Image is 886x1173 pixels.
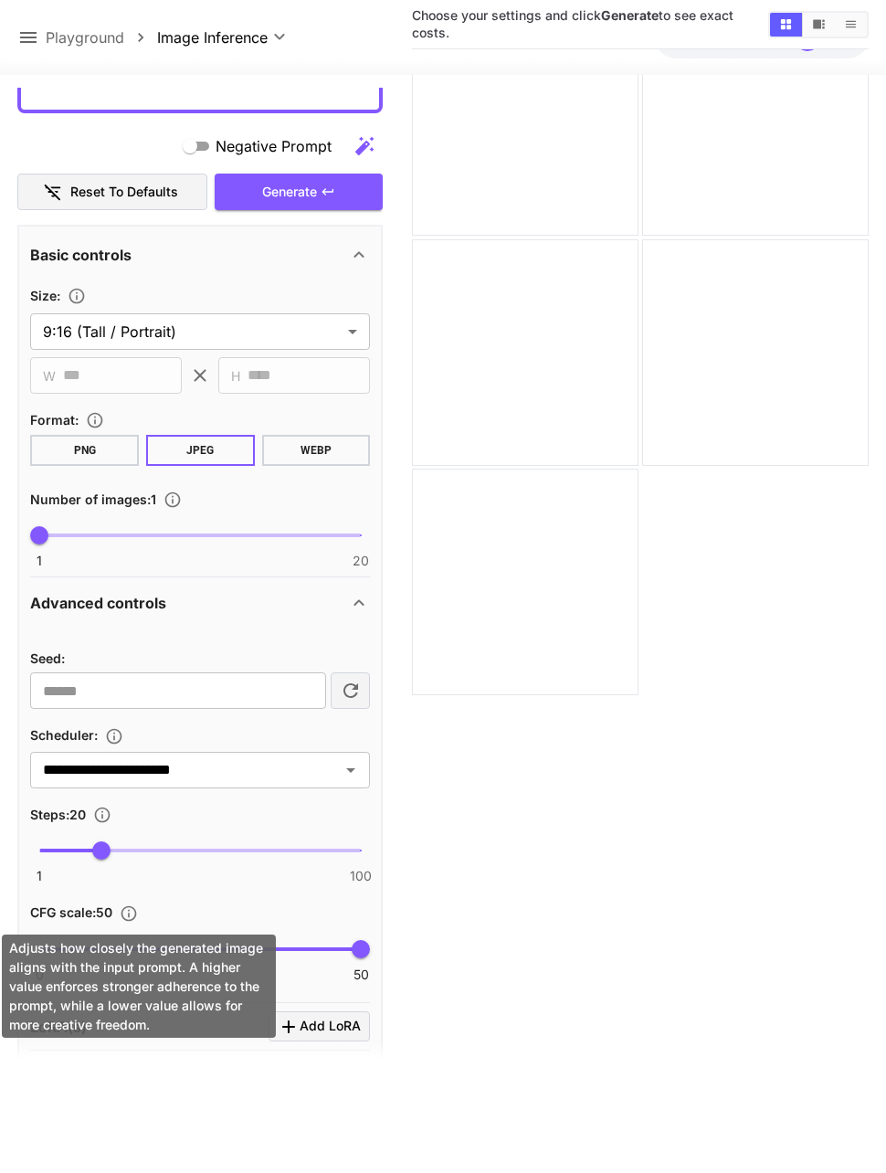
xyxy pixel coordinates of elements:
a: Playground [46,26,124,48]
span: Steps : 20 [30,807,86,822]
button: WEBP [262,435,371,466]
span: 1 [37,867,42,885]
span: Generate [262,181,317,204]
button: JPEG [146,435,255,466]
span: Format : [30,412,79,428]
span: Number of images : 1 [30,491,156,507]
span: CFG scale : 50 [30,904,112,920]
button: Adjusts how closely the generated image aligns with the input prompt. A higher value enforces str... [112,904,145,923]
button: Reset to defaults [17,174,207,211]
button: Choose the file format for the output image. [79,411,111,429]
span: 100 [350,867,372,885]
span: 50 [353,966,369,984]
span: Seed : [30,650,65,666]
button: Set the number of denoising steps used to refine the image. More steps typically lead to higher q... [86,806,119,824]
button: Select the method used to control the image generation process. Different schedulers influence ho... [98,727,131,745]
span: 20 [353,552,369,570]
div: Adjusts how closely the generated image aligns with the input prompt. A higher value enforces str... [2,935,276,1038]
span: Size : [30,288,60,303]
span: Image Inference [157,26,268,48]
b: Generate [601,7,659,23]
button: Show images in list view [835,13,867,37]
div: Advanced controls [30,581,370,625]
span: Negative Prompt [216,135,332,157]
div: Basic controls [30,233,370,277]
button: Specify how many images to generate in a single request. Each image generation will be charged se... [156,491,189,509]
p: Advanced controls [30,592,166,614]
span: 9:16 (Tall / Portrait) [43,321,341,343]
button: Show images in video view [803,13,835,37]
div: Show images in grid viewShow images in video viewShow images in list view [768,11,869,38]
p: Basic controls [30,244,132,266]
button: Open [338,757,364,783]
button: Adjust the dimensions of the generated image by specifying its width and height in pixels, or sel... [60,287,93,305]
span: Choose your settings and click to see exact costs. [412,7,733,40]
button: Show images in grid view [770,13,802,37]
span: H [231,365,240,386]
span: 1 [37,552,42,570]
div: Advanced controls [30,625,370,985]
nav: breadcrumb [46,26,157,48]
span: W [43,365,56,386]
button: Click to add LoRA [269,1011,370,1041]
span: Scheduler : [30,727,98,743]
button: PNG [30,435,139,466]
span: Add LoRA [300,1015,361,1038]
button: Generate [215,174,383,211]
